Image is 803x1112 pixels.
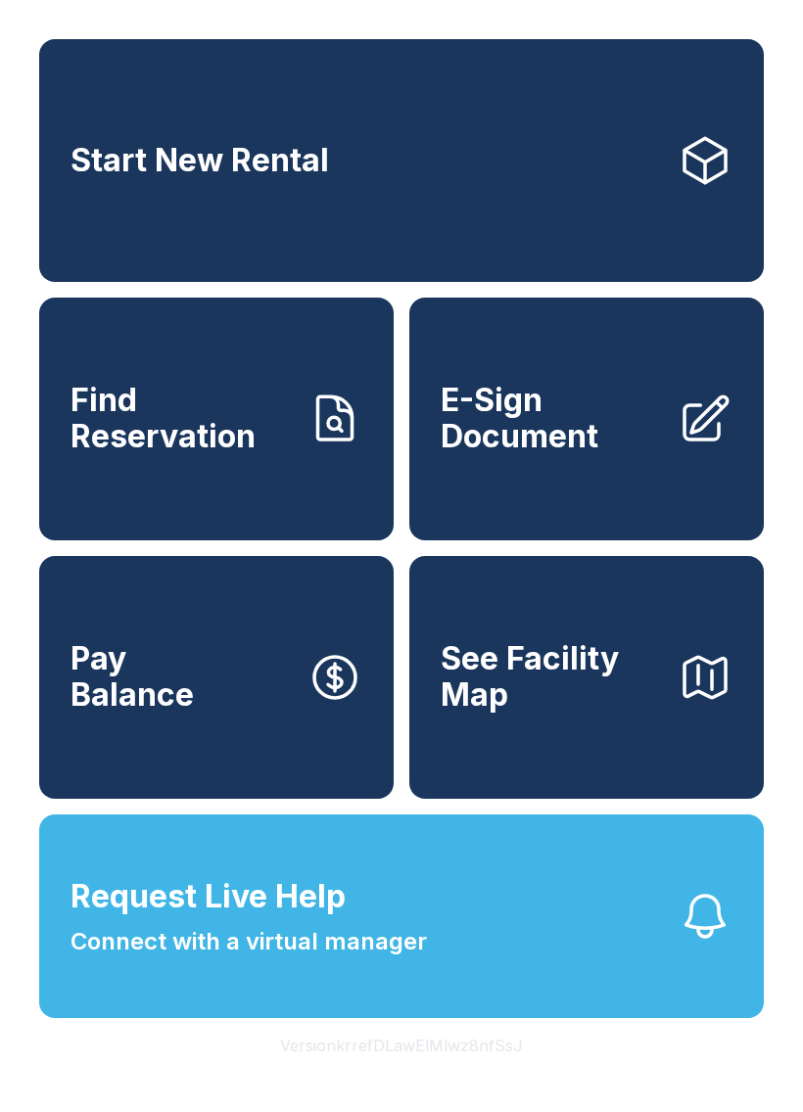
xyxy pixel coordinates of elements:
span: Connect with a virtual manager [71,924,427,959]
a: E-Sign Document [409,298,764,540]
button: Request Live HelpConnect with a virtual manager [39,814,764,1018]
a: Find Reservation [39,298,394,540]
span: Find Reservation [71,383,292,454]
a: Start New Rental [39,39,764,282]
button: PayBalance [39,556,394,799]
span: E-Sign Document [441,383,662,454]
span: Start New Rental [71,143,329,179]
button: VersionkrrefDLawElMlwz8nfSsJ [264,1018,539,1073]
button: See Facility Map [409,556,764,799]
span: See Facility Map [441,641,662,713]
span: Request Live Help [71,873,346,920]
span: Pay Balance [71,641,194,713]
